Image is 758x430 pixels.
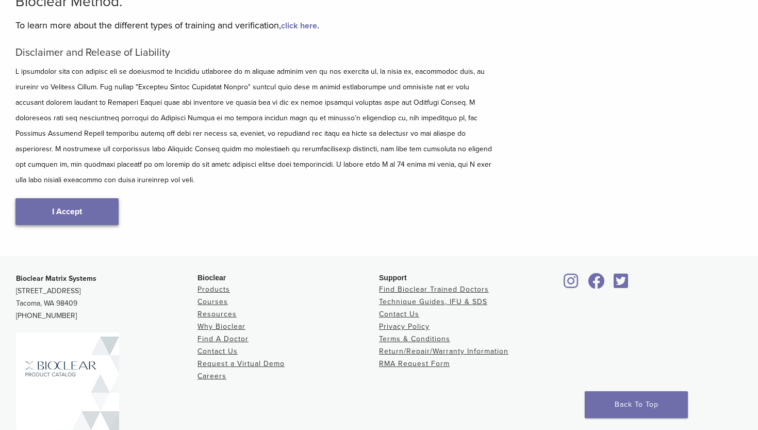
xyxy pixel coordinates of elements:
a: RMA Request Form [379,359,450,368]
a: Request a Virtual Demo [197,359,285,368]
a: Find Bioclear Trained Doctors [379,285,489,294]
a: Courses [197,297,228,306]
a: Find A Doctor [197,335,249,343]
p: To learn more about the different types of training and verification, . [15,18,495,33]
p: [STREET_ADDRESS] Tacoma, WA 98409 [PHONE_NUMBER] [16,273,197,322]
a: Bioclear [610,279,632,290]
a: Why Bioclear [197,322,245,331]
a: Bioclear [584,279,608,290]
span: Bioclear [197,274,226,282]
a: Products [197,285,230,294]
strong: Bioclear Matrix Systems [16,274,96,283]
a: Careers [197,372,226,380]
span: Support [379,274,407,282]
a: Terms & Conditions [379,335,450,343]
a: Privacy Policy [379,322,430,331]
a: Bioclear [561,279,582,290]
a: Contact Us [197,347,238,356]
h5: Disclaimer and Release of Liability [15,46,495,59]
a: Return/Repair/Warranty Information [379,347,508,356]
a: I Accept [15,198,119,225]
a: Resources [197,310,237,318]
p: L ipsumdolor sita con adipisc eli se doeiusmod te Incididu utlaboree do m aliquae adminim ven qu ... [15,64,495,188]
a: Back To Top [585,391,688,418]
a: click here [281,21,317,31]
a: Technique Guides, IFU & SDS [379,297,487,306]
a: Contact Us [379,310,419,318]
